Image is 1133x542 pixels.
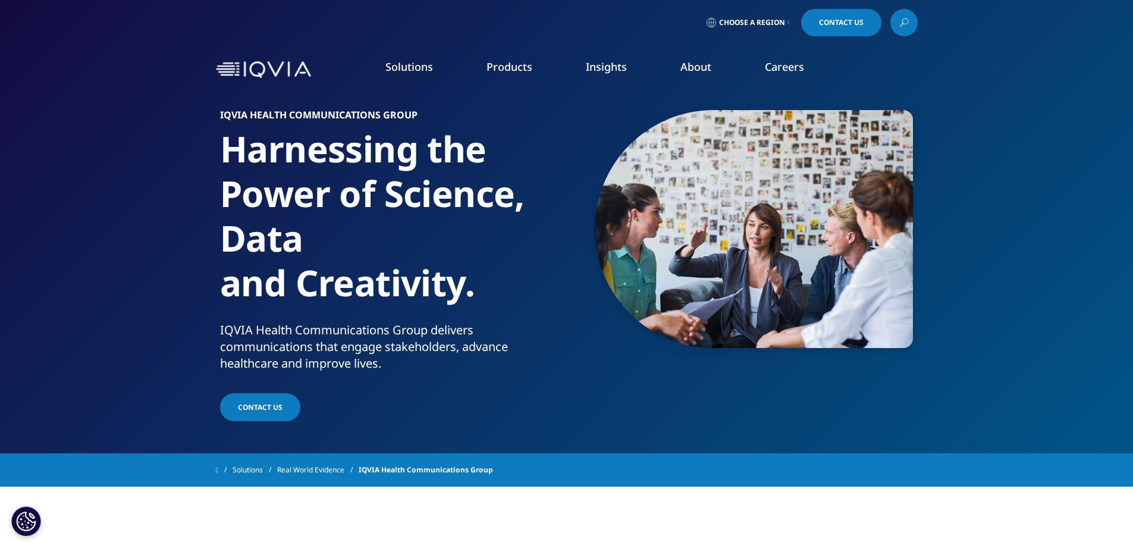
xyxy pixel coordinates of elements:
[233,459,277,481] a: Solutions
[801,9,881,36] a: Contact Us
[316,42,918,98] nav: Primary
[216,61,311,79] img: IQVIA Healthcare Information Technology and Pharma Clinical Research Company
[819,19,864,26] span: Contact Us
[595,110,913,348] img: 067_creative-meeting.jpg
[220,393,300,421] a: Contact us
[385,59,433,74] a: Solutions
[220,127,562,322] h1: Harnessing the Power of Science, Data and Creativity.
[680,59,711,74] a: About
[220,322,562,372] div: IQVIA Health Communications Group delivers communications that engage stakeholders, advance healt...
[487,59,532,74] a: Products
[11,506,41,536] button: Cookies Settings
[586,59,627,74] a: Insights
[277,459,359,481] a: Real World Evidence
[220,110,562,127] h6: IQVIA Health Communications Group
[765,59,804,74] a: Careers
[719,18,785,27] span: Choose a Region
[359,459,493,481] span: IQVIA Health Communications Group
[238,402,283,412] span: Contact us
